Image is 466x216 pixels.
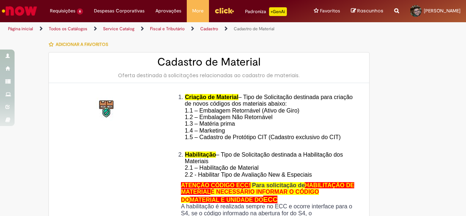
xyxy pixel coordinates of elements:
img: ServiceNow [1,4,38,18]
img: click_logo_yellow_360x200.png [214,5,234,16]
a: Fiscal e Tributário [150,26,185,32]
button: Adicionar a Favoritos [48,37,112,52]
a: Todos os Catálogos [49,26,87,32]
span: Criação de Material [185,94,238,100]
span: – Tipo de Solicitação destinada para criação de novos códigos dos materiais abaixo: 1.1 – Embalag... [185,94,353,147]
span: [PERSON_NAME] [424,8,461,14]
span: Habilitação [185,152,216,158]
span: HABILITAÇÃO DE MATERIAL [181,182,354,195]
span: ATENÇÃO CÓDIGO ECC! [181,182,250,188]
span: É NECESSÁRIO INFORMAR O CÓDIGO DO [181,189,319,203]
p: +GenAi [269,7,287,16]
span: Requisições [50,7,75,15]
span: Aprovações [155,7,181,15]
span: ECC [263,196,277,203]
span: – Tipo de Solicitação destinada a Habilitação dos Materiais 2.1 – Habilitação de Material 2.2 - H... [185,152,343,178]
img: Cadastro de Material [95,98,119,121]
a: Página inicial [8,26,33,32]
span: MATERIAL E UNIDADE DO [190,197,263,203]
span: More [192,7,204,15]
a: Cadastro de Material [234,26,275,32]
a: Rascunhos [351,8,383,15]
span: Para solicitação de [252,182,305,188]
span: Favoritos [320,7,340,15]
h2: Cadastro de Material [56,56,362,68]
div: Oferta destinada à solicitações relacionadas ao cadastro de materiais. [56,72,362,79]
div: Padroniza [245,7,287,16]
span: Despesas Corporativas [94,7,145,15]
ul: Trilhas de página [5,22,305,36]
span: Rascunhos [357,7,383,14]
span: 6 [77,8,83,15]
span: Adicionar a Favoritos [56,42,108,47]
a: Cadastro [200,26,218,32]
a: Service Catalog [103,26,134,32]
